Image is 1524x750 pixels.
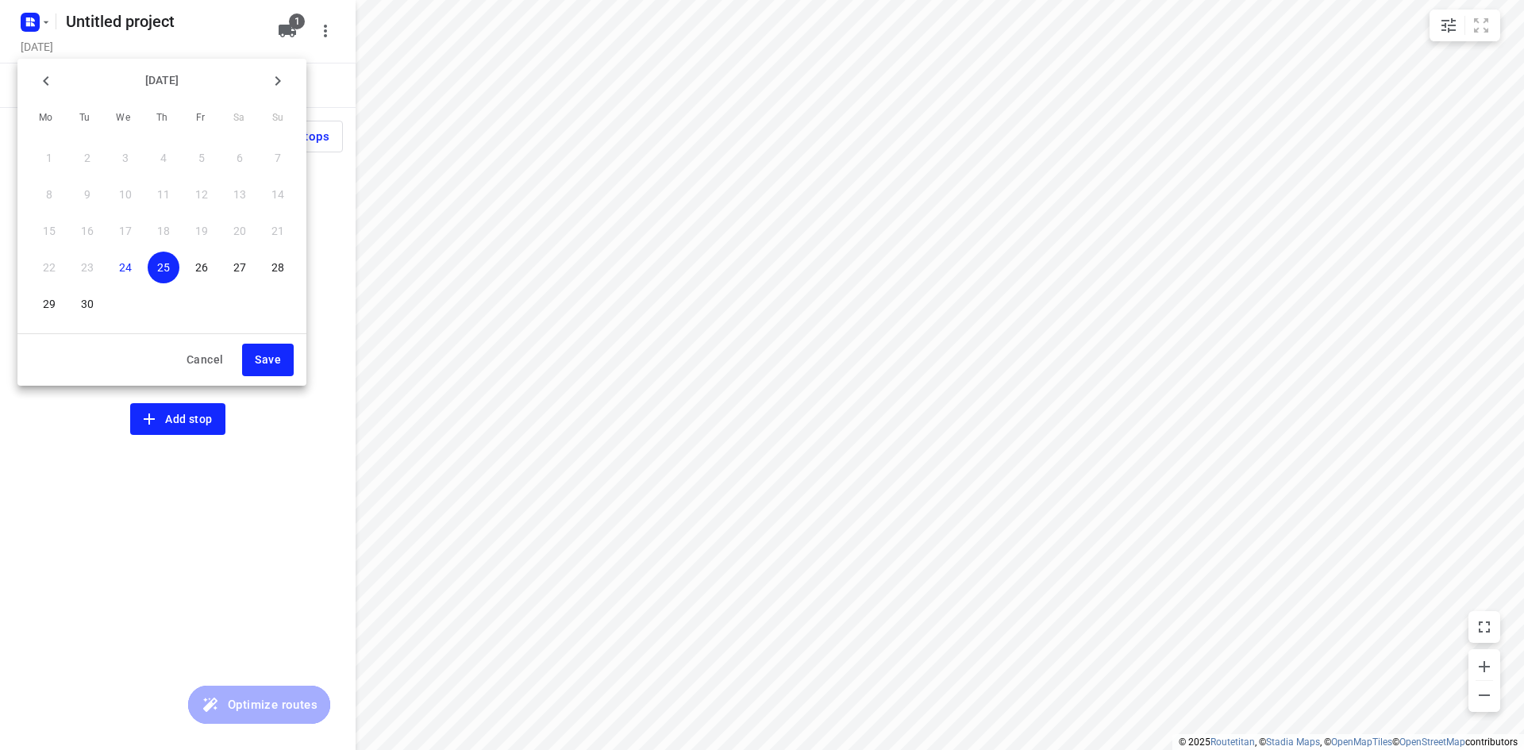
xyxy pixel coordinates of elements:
[33,252,65,283] button: 22
[225,110,253,126] span: Sa
[187,110,215,126] span: Fr
[71,288,103,320] button: 30
[198,150,205,166] p: 5
[71,110,99,126] span: Tu
[84,150,90,166] p: 2
[262,179,294,210] button: 14
[271,187,284,202] p: 14
[160,150,167,166] p: 4
[233,223,246,239] p: 20
[33,179,65,210] button: 8
[255,350,281,370] span: Save
[148,110,176,126] span: Th
[71,179,103,210] button: 9
[110,252,141,283] button: 24
[71,142,103,174] button: 2
[84,187,90,202] p: 9
[157,260,170,275] p: 25
[81,260,94,275] p: 23
[46,150,52,166] p: 1
[242,344,294,376] button: Save
[110,142,141,174] button: 3
[262,215,294,247] button: 21
[271,260,284,275] p: 28
[187,350,223,370] span: Cancel
[271,223,284,239] p: 21
[195,223,208,239] p: 19
[81,223,94,239] p: 16
[174,344,236,376] button: Cancel
[157,223,170,239] p: 18
[262,142,294,174] button: 7
[224,252,256,283] button: 27
[195,187,208,202] p: 12
[264,110,292,126] span: Su
[262,252,294,283] button: 28
[233,260,246,275] p: 27
[148,215,179,247] button: 18
[195,260,208,275] p: 26
[33,142,65,174] button: 1
[62,72,262,89] p: [DATE]
[32,110,60,126] span: Mo
[119,187,132,202] p: 10
[148,142,179,174] button: 4
[157,187,170,202] p: 11
[81,296,94,312] p: 30
[148,179,179,210] button: 11
[224,142,256,174] button: 6
[233,187,246,202] p: 13
[275,150,281,166] p: 7
[119,223,132,239] p: 17
[186,215,217,247] button: 19
[224,179,256,210] button: 13
[46,187,52,202] p: 8
[186,179,217,210] button: 12
[148,252,179,283] button: 25
[110,215,141,247] button: 17
[186,252,217,283] button: 26
[71,252,103,283] button: 23
[43,296,56,312] p: 29
[33,288,65,320] button: 29
[33,215,65,247] button: 15
[43,260,56,275] p: 22
[186,142,217,174] button: 5
[43,223,56,239] p: 15
[122,150,129,166] p: 3
[71,215,103,247] button: 16
[237,150,243,166] p: 6
[224,215,256,247] button: 20
[119,260,132,275] p: 24
[109,110,137,126] span: We
[110,179,141,210] button: 10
